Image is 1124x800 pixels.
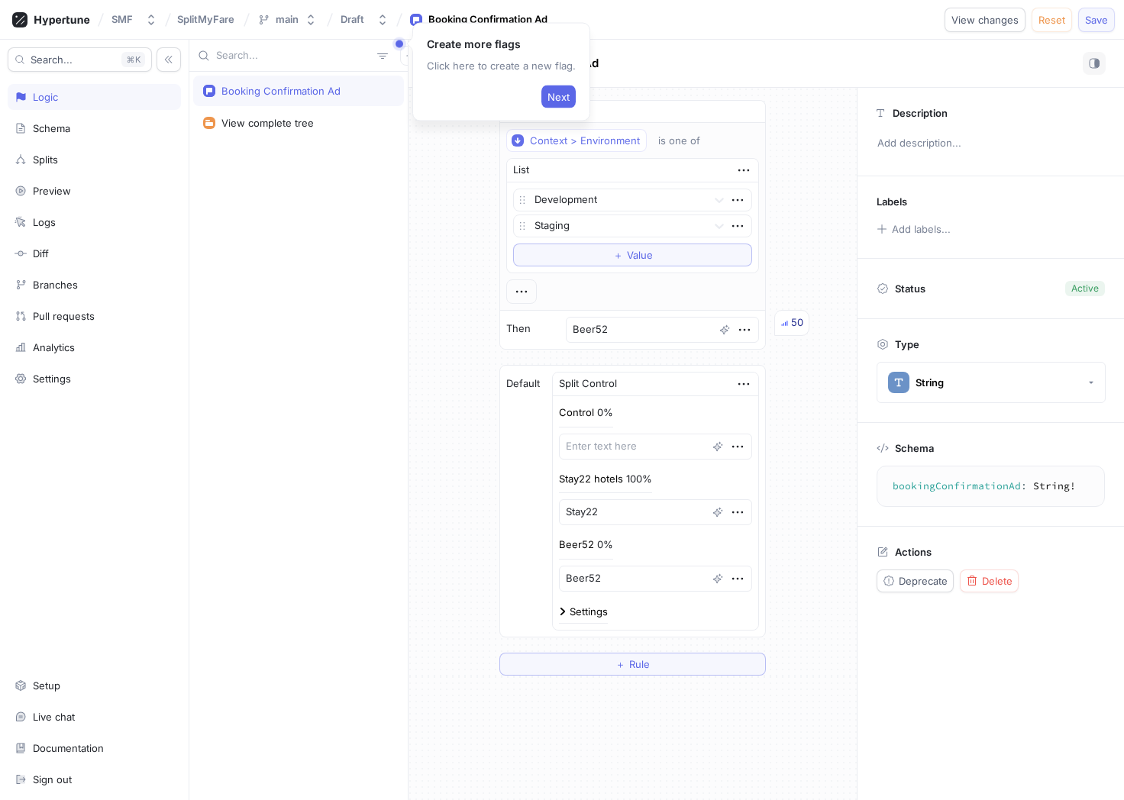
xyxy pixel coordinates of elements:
[33,216,56,228] div: Logs
[883,473,1098,500] textarea: bookingConfirmationAd: String!
[334,7,395,32] button: Draft
[899,576,948,585] span: Deprecate
[658,134,700,147] div: is one of
[559,566,752,592] textarea: Beer52
[251,7,323,32] button: main
[559,376,617,392] div: Split Control
[216,48,371,63] input: Search...
[615,660,625,669] span: ＋
[33,773,72,785] div: Sign out
[111,13,133,26] div: SMF
[597,540,613,550] div: 0%
[276,13,299,26] div: main
[559,537,594,553] p: Beer52
[893,107,948,119] p: Description
[33,310,95,322] div: Pull requests
[121,52,145,67] div: K
[221,85,341,97] div: Booking Confirmation Ad
[33,742,104,754] div: Documentation
[428,12,547,27] div: Booking Confirmation Ad
[221,117,314,129] div: View complete tree
[33,91,58,103] div: Logic
[895,546,932,558] p: Actions
[1038,15,1065,24] span: Reset
[895,338,919,350] p: Type
[877,195,907,208] p: Labels
[916,376,944,389] div: String
[791,315,803,331] div: 50
[177,14,234,24] span: SplitMyFare
[626,474,652,484] div: 100%
[1032,8,1072,32] button: Reset
[33,153,58,166] div: Splits
[31,55,73,64] span: Search...
[871,219,955,239] button: Add labels...
[559,405,594,421] p: Control
[506,321,531,337] p: Then
[895,442,934,454] p: Schema
[651,129,722,152] button: is one of
[570,607,608,617] div: Settings
[982,576,1013,585] span: Delete
[33,341,75,353] div: Analytics
[33,373,71,385] div: Settings
[513,163,529,178] div: List
[499,653,766,676] button: ＋Rule
[877,569,954,592] button: Deprecate
[506,376,540,392] p: Default
[1085,15,1108,24] span: Save
[597,408,613,418] div: 0%
[33,185,71,197] div: Preview
[960,569,1019,592] button: Delete
[559,499,752,525] textarea: Stay22
[1078,8,1115,32] button: Save
[8,735,181,761] a: Documentation
[613,250,623,260] span: ＋
[33,279,78,291] div: Branches
[627,250,653,260] span: Value
[105,7,163,32] button: SMF
[33,122,70,134] div: Schema
[895,278,925,299] p: Status
[506,129,647,152] button: Context > Environment
[33,679,60,692] div: Setup
[629,660,650,669] span: Rule
[33,247,49,260] div: Diff
[513,244,752,266] button: ＋Value
[341,13,364,26] div: Draft
[877,362,1106,403] button: String
[559,472,623,487] p: Stay22 hotels
[945,8,1025,32] button: View changes
[1071,282,1099,295] div: Active
[33,711,75,723] div: Live chat
[870,131,1111,156] p: Add description...
[951,15,1019,24] span: View changes
[530,134,640,147] div: Context > Environment
[8,47,152,72] button: Search...K
[566,317,759,343] textarea: Beer52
